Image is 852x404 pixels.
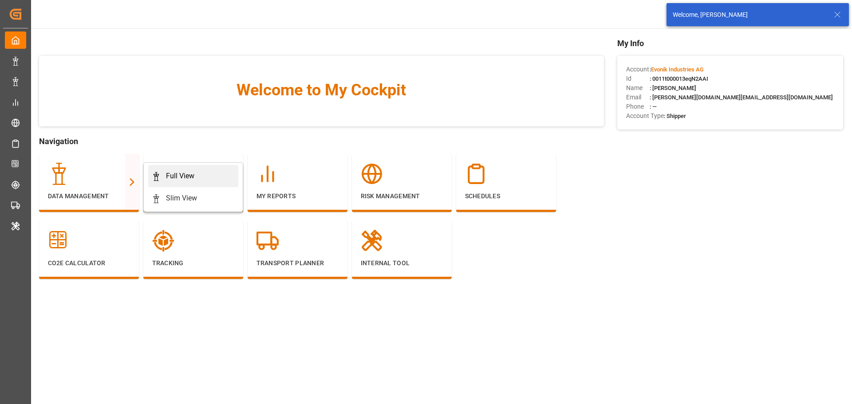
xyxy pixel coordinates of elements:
p: Transport Planner [256,259,339,268]
a: Slim View [148,187,238,209]
p: Tracking [152,259,234,268]
p: Data Management [48,192,130,201]
span: Id [626,74,650,83]
p: Risk Management [361,192,443,201]
span: Evonik Industries AG [651,66,704,73]
span: : [PERSON_NAME] [650,85,696,91]
div: Slim View [166,193,197,204]
span: : Shipper [664,113,686,119]
p: Schedules [465,192,547,201]
div: Full View [166,171,194,181]
span: : [PERSON_NAME][DOMAIN_NAME][EMAIL_ADDRESS][DOMAIN_NAME] [650,94,833,101]
div: Welcome, [PERSON_NAME] [673,10,825,20]
span: : — [650,103,657,110]
span: Name [626,83,650,93]
span: Phone [626,102,650,111]
span: Email [626,93,650,102]
span: Welcome to My Cockpit [57,78,586,102]
span: My Info [617,37,843,49]
span: : [650,66,704,73]
span: Account [626,65,650,74]
span: : 0011t000013eqN2AAI [650,75,708,82]
a: Full View [148,165,238,187]
p: Internal Tool [361,259,443,268]
p: My Reports [256,192,339,201]
span: Navigation [39,135,604,147]
span: Account Type [626,111,664,121]
p: CO2e Calculator [48,259,130,268]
